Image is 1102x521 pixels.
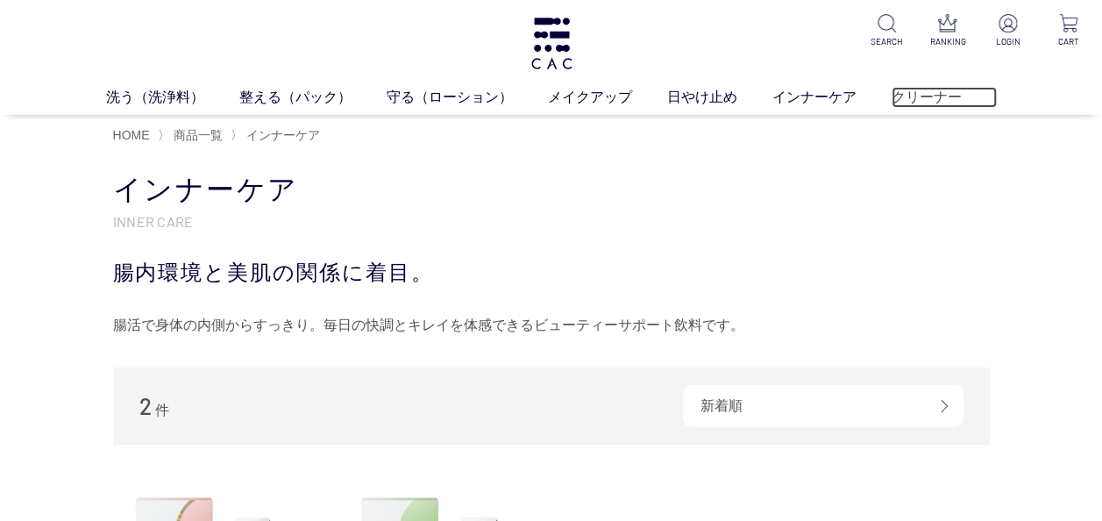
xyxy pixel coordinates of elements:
[246,128,320,142] span: インナーケア
[868,14,906,48] a: SEARCH
[989,35,1027,48] p: LOGIN
[989,14,1027,48] a: LOGIN
[113,212,990,231] p: INNER CARE
[868,35,906,48] p: SEARCH
[155,403,169,418] span: 件
[106,87,239,108] a: 洗う（洗浄料）
[548,87,667,108] a: メイクアップ
[529,18,574,69] img: logo
[139,392,152,419] span: 2
[1049,35,1088,48] p: CART
[243,128,320,142] a: インナーケア
[1049,14,1088,48] a: CART
[239,87,387,108] a: 整える（パック）
[113,128,150,142] a: HOME
[387,87,548,108] a: 守る（ローション）
[174,128,223,142] span: 商品一覧
[170,128,223,142] a: 商品一覧
[231,127,324,144] li: 〉
[928,14,967,48] a: RANKING
[772,87,892,108] a: インナーケア
[113,171,990,209] h1: インナーケア
[683,385,963,427] div: 新着順
[928,35,967,48] p: RANKING
[113,311,990,339] div: 腸活で身体の内側からすっきり。毎日の快調とキレイを体感できるビューティーサポート飲料です。
[158,127,227,144] li: 〉
[892,87,997,108] a: クリーナー
[667,87,772,108] a: 日やけ止め
[113,257,990,289] div: 腸内環境と美肌の関係に着目。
